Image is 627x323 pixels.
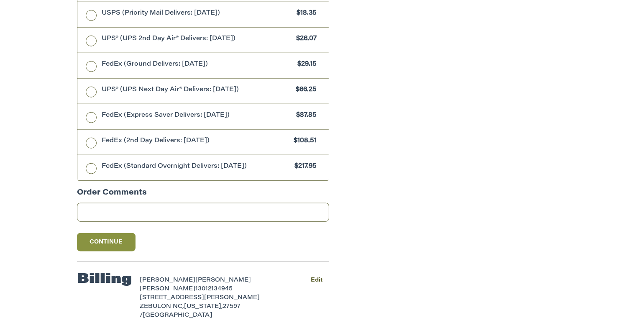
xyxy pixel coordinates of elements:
[293,60,317,69] span: $29.15
[102,162,291,172] span: FedEx (Standard Overnight Delivers: [DATE])
[140,286,196,292] span: [PERSON_NAME]
[196,277,251,283] span: [PERSON_NAME]
[292,9,317,18] span: $18.35
[77,233,136,251] button: Continue
[102,60,294,69] span: FedEx (Ground Delivers: [DATE])
[184,304,223,310] span: [US_STATE],
[102,85,292,95] span: UPS® (UPS Next Day Air® Delivers: [DATE])
[102,111,292,120] span: FedEx (Express Saver Delivers: [DATE])
[102,9,293,18] span: USPS (Priority Mail Delivers: [DATE])
[292,111,317,120] span: $87.85
[196,286,233,292] span: 13012134945
[290,162,317,172] span: $217.95
[305,274,329,286] button: Edit
[77,187,147,203] legend: Order Comments
[140,277,196,283] span: [PERSON_NAME]
[143,313,213,318] span: [GEOGRAPHIC_DATA]
[292,85,317,95] span: $66.25
[289,136,317,146] span: $108.51
[102,136,290,146] span: FedEx (2nd Day Delivers: [DATE])
[102,34,292,44] span: UPS® (UPS 2nd Day Air® Delivers: [DATE])
[292,34,317,44] span: $26.07
[77,271,132,288] h2: Billing
[140,295,260,301] span: [STREET_ADDRESS][PERSON_NAME]
[140,304,184,310] span: ZEBULON NC,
